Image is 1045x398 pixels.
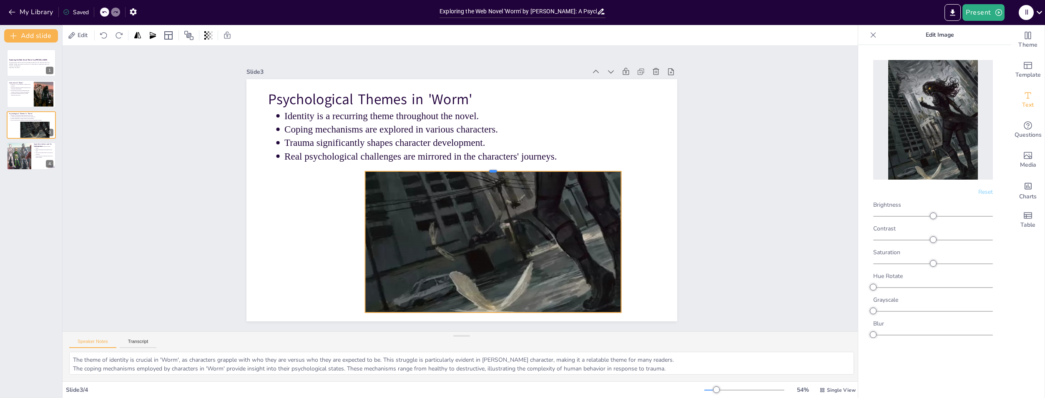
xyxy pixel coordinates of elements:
p: Psychological Themes in 'Worm' [277,70,665,130]
div: 2 [46,98,53,105]
button: Present [962,4,1004,21]
div: Get real-time input from your audience [1011,115,1045,145]
p: The psychological effects of power are explored. [35,152,53,155]
div: Change the overall theme [1011,25,1045,55]
p: Superhero action reflects societal issues. [35,146,53,149]
p: [PERSON_NAME] journey is central to the narrative. [11,83,31,86]
div: I I [1019,5,1034,20]
div: Exploring the Web Novel 'Worm' by [PERSON_NAME]This presentation delves into the psychological as... [7,49,56,77]
p: Overview of 'Worm' [9,81,31,84]
p: The novel addresses significant themes such as morality and trauma. [11,86,31,89]
span: Single View [827,387,856,393]
button: My Library [6,5,57,19]
button: I I [1019,4,1034,21]
div: Contrast [873,225,993,233]
span: Table [1020,220,1035,230]
img: https://cdn.sendsteps.com/images/slides/2025_06_10_05_48-jYqxw-bblWFD68m0.jpeg [888,60,978,180]
div: Add a table [1011,205,1045,235]
span: Position [184,30,194,40]
span: Template [1015,70,1041,80]
p: Trauma significantly shapes character development. [11,118,53,119]
p: Generated with [URL] [9,67,53,68]
div: Add charts and graphs [1011,175,1045,205]
div: 54 % [793,386,813,394]
button: Add slide [4,29,58,43]
div: Slide 3 [259,46,599,89]
p: Superhero Action and Its Implications [34,143,53,148]
div: Saturation [873,248,993,256]
div: Saved [63,8,89,16]
span: Edit [76,31,89,39]
p: Trauma significantly shapes character development. [289,118,660,170]
div: Hue Rotate [873,272,993,280]
div: https://cdn.sendsteps.com/images/slides/2025_06_10_05_48-jYqxw-bblWFD68m0.jpegPsychological Theme... [7,111,56,139]
textarea: The theme of identity is crucial in 'Worm', as characters grapple with who they are versus who th... [69,352,854,375]
div: Layout [162,29,175,42]
p: Coping mechanisms are explored in various characters. [11,116,53,118]
button: Transcript [120,339,157,348]
p: Coping mechanisms are explored in various characters. [291,105,661,157]
div: Blur [873,320,993,328]
p: Identity is a recurring theme throughout the novel. [292,91,663,143]
p: Identity is a recurring theme throughout the novel. [11,115,53,116]
div: Slide 3 / 4 [66,386,704,394]
span: Text [1022,100,1034,110]
span: Media [1020,160,1036,170]
span: Theme [1018,40,1037,50]
p: Action serves as a narrative device for deeper themes. [35,155,53,158]
p: Real psychological challenges are mirrored in the characters' journeys. [11,119,53,121]
span: Charts [1019,192,1037,201]
strong: Exploring the Web Novel 'Worm' by [PERSON_NAME] [9,59,47,61]
p: Ethical dilemmas are prevalent in the story. [35,149,53,152]
div: 1 [46,67,53,74]
span: Reset [978,188,993,196]
p: Psychological Themes in 'Worm' [9,113,53,115]
p: This presentation delves into the psychological aspects of the web novel 'Worm' by [PERSON_NAME],... [9,62,53,67]
p: Real psychological challenges are mirrored in the characters' journeys. [288,131,658,183]
div: Grayscale [873,296,993,304]
div: Brightness [873,201,993,209]
div: Add text boxes [1011,85,1045,115]
button: Speaker Notes [69,339,116,348]
p: The setting is filled with superheroes and villains, creating a dynamic environment. [11,90,31,93]
span: Questions [1015,130,1042,140]
div: https://cdn.sendsteps.com/images/logo/sendsteps_logo_white.pnghttps://cdn.sendsteps.com/images/lo... [7,142,56,170]
div: 3 [46,129,53,136]
div: Add ready made slides [1011,55,1045,85]
div: Add images, graphics, shapes or video [1011,145,1045,175]
div: 4 [46,160,53,168]
input: Insert title [440,5,597,18]
button: Export to PowerPoint [945,4,961,21]
div: https://cdn.sendsteps.com/images/slides/2025_06_10_05_48-KyhmWG31KCDmf9og.jpegOverview of 'Worm'[... [7,80,56,108]
p: Edit Image [880,25,1000,45]
p: The narrative structure allows for deep character exploration. [11,93,31,95]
